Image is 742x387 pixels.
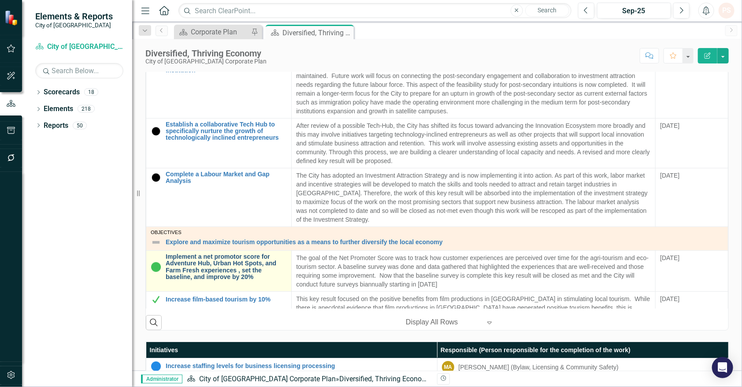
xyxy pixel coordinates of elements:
[146,227,728,250] td: Double-Click to Edit Right Click for Context Menu
[525,4,569,17] button: Search
[145,48,267,58] div: Diversified, Thriving Economy
[166,239,723,246] a: Explore and maximize tourism opportunities as a means to further diversify the local economy
[600,6,668,16] div: Sep-25
[719,3,735,19] button: PS
[437,358,728,376] td: Double-Click to Edit
[282,27,352,38] div: Diversified, Thriving Economy
[296,253,651,289] p: The goal of the Net Promoter Score was to track how customer experiences are perceived over time ...
[660,295,679,302] span: [DATE]
[166,253,287,281] a: Implement a net promotor score for Adventure Hub, Urban Hot Spots, and Farm Fresh experiences , s...
[151,361,161,372] img: Not Started
[146,291,292,341] td: Double-Click to Edit Right Click for Context Menu
[296,171,651,224] p: The City has adopted an Investment Attraction Strategy and is now implementing it into action. As...
[296,54,651,115] p: In [DATE] and early 2025 considerable work was done to build a collaboration with key partners to...
[146,358,438,376] td: Double-Click to Edit Right Click for Context Menu
[292,291,656,341] td: Double-Click to Edit
[141,375,182,383] span: Administrator
[35,42,123,52] a: City of [GEOGRAPHIC_DATA] Corporate Plan
[166,363,433,369] a: Increase staffing levels for business licensing processing
[656,250,728,291] td: Double-Click to Edit
[178,3,571,19] input: Search ClearPoint...
[151,172,161,183] img: Not Met
[151,230,723,235] div: Objectives
[166,171,287,185] a: Complete a Labour Market and Gap Analysis
[151,294,161,305] img: Partially Met
[656,51,728,118] td: Double-Click to Edit
[44,121,68,131] a: Reports
[292,118,656,168] td: Double-Click to Edit
[292,51,656,118] td: Double-Click to Edit
[660,172,679,179] span: [DATE]
[296,294,651,339] p: This key result focused on the positive benefits from film productions in [GEOGRAPHIC_DATA] in st...
[187,374,430,384] div: »
[145,58,267,65] div: City of [GEOGRAPHIC_DATA] Corporate Plan
[35,63,123,78] input: Search Below...
[146,250,292,291] td: Double-Click to Edit Right Click for Context Menu
[660,254,679,261] span: [DATE]
[656,291,728,341] td: Double-Click to Edit
[339,375,431,383] div: Diversified, Thriving Economy
[538,7,556,14] span: Search
[292,250,656,291] td: Double-Click to Edit
[4,10,20,25] img: ClearPoint Strategy
[176,26,249,37] a: Corporate Plan
[35,11,113,22] span: Elements & Reports
[146,168,292,227] td: Double-Click to Edit Right Click for Context Menu
[191,26,249,37] div: Corporate Plan
[656,168,728,227] td: Double-Click to Edit
[35,22,113,29] small: City of [GEOGRAPHIC_DATA]
[166,121,287,141] a: Establish a collaborative Tech Hub to specifically nurture the growth of technologically inclined...
[146,118,292,168] td: Double-Click to Edit Right Click for Context Menu
[44,87,80,97] a: Scorecards
[84,89,98,96] div: 18
[656,118,728,168] td: Double-Click to Edit
[199,375,336,383] a: City of [GEOGRAPHIC_DATA] Corporate Plan
[78,105,95,113] div: 218
[146,51,292,118] td: Double-Click to Edit Right Click for Context Menu
[459,363,619,372] div: [PERSON_NAME] (Bylaw, Licensing & Community Safety)
[442,361,454,373] div: MA
[166,296,287,303] a: Increase film-based tourism by 10%
[296,121,651,165] p: After review of a possible Tech-Hub, the City has shifted its focus toward advancing the Innovati...
[73,122,87,129] div: 50
[712,357,733,378] div: Open Intercom Messenger
[151,262,161,272] img: In Progress
[597,3,671,19] button: Sep-25
[44,104,73,114] a: Elements
[151,237,161,248] img: Not Defined
[660,122,679,129] span: [DATE]
[292,168,656,227] td: Double-Click to Edit
[151,126,161,137] img: Not Met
